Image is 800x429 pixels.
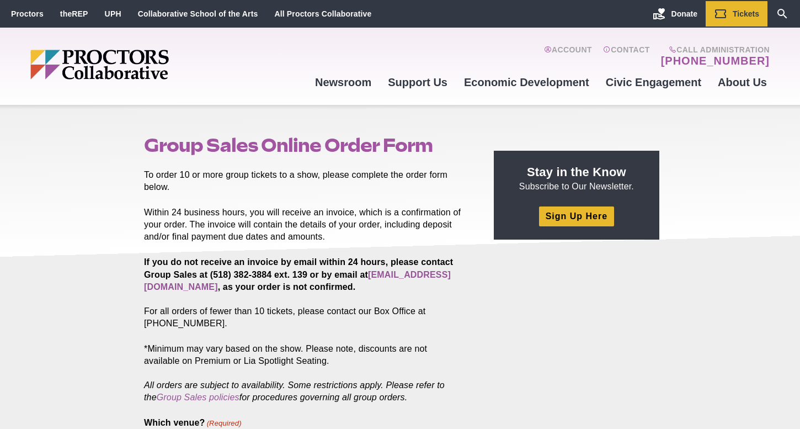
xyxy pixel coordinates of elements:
[144,256,468,329] p: For all orders of fewer than 10 tickets, please contact our Box Office at [PHONE_NUMBER].
[767,1,797,27] a: Search
[307,67,380,97] a: Newsroom
[380,67,456,97] a: Support Us
[105,9,121,18] a: UPH
[710,67,775,97] a: About Us
[144,270,451,292] a: [EMAIL_ADDRESS][DOMAIN_NAME]
[706,1,767,27] a: Tickets
[138,9,258,18] a: Collaborative School of the Arts
[144,343,468,404] p: *Minimum may vary based on the show. Please note, discounts are not available on Premium or Lia S...
[144,169,468,193] p: To order 10 or more group tickets to a show, please complete the order form below.
[144,206,468,243] p: Within 24 business hours, you will receive an invoice, which is a confirmation of your order. The...
[644,1,706,27] a: Donate
[60,9,88,18] a: theREP
[539,206,614,226] a: Sign Up Here
[661,54,770,67] a: [PHONE_NUMBER]
[658,45,770,54] span: Call Administration
[11,9,44,18] a: Proctors
[603,45,650,67] a: Contact
[144,417,242,429] label: Which venue?
[144,135,468,156] h1: Group Sales Online Order Form
[30,50,254,80] img: Proctors logo
[144,380,445,402] em: All orders are subject to availability. Some restrictions apply. Please refer to the for procedur...
[157,393,239,402] a: Group Sales policies
[598,67,710,97] a: Civic Engagement
[733,9,759,18] span: Tickets
[527,165,626,179] strong: Stay in the Know
[494,253,659,391] iframe: Advertisement
[206,419,242,428] span: (Required)
[671,9,697,18] span: Donate
[274,9,371,18] a: All Proctors Collaborative
[544,45,592,67] a: Account
[456,67,598,97] a: Economic Development
[144,257,453,291] strong: If you do not receive an invoice by email within 24 hours, please contact Group Sales at (518) 38...
[507,164,646,193] p: Subscribe to Our Newsletter.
